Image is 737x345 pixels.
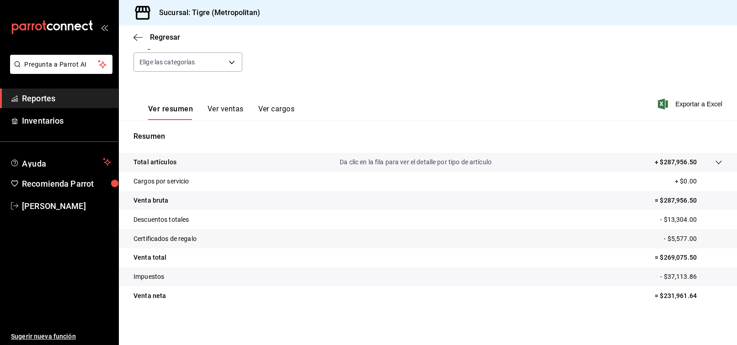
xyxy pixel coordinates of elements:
button: Exportar a Excel [660,99,722,110]
p: = $231,961.64 [655,291,722,301]
p: + $0.00 [675,177,722,186]
div: navigation tabs [148,105,294,120]
p: - $37,113.86 [660,272,722,282]
button: Regresar [134,33,180,42]
span: [PERSON_NAME] [22,200,111,212]
p: + $287,956.50 [655,157,697,167]
p: Da clic en la fila para ver el detalle por tipo de artículo [340,157,491,167]
p: Venta bruta [134,196,168,205]
p: Impuestos [134,272,164,282]
p: Certificados de regalo [134,234,197,244]
span: Regresar [150,33,180,42]
span: Elige las categorías [139,57,195,67]
p: = $269,075.50 [655,253,722,262]
span: Ayuda [22,157,99,167]
p: - $13,304.00 [660,215,722,225]
p: Resumen [134,131,722,142]
span: Inventarios [22,115,111,127]
p: - $5,577.00 [664,234,722,244]
span: Reportes [22,92,111,105]
p: = $287,956.50 [655,196,722,205]
span: Pregunta a Parrot AI [25,60,98,69]
p: Descuentos totales [134,215,189,225]
h3: Sucursal: Tigre (Metropolitan) [152,7,260,18]
p: Venta total [134,253,166,262]
span: Sugerir nueva función [11,332,111,341]
p: Cargos por servicio [134,177,189,186]
button: Ver ventas [208,105,244,120]
p: Total artículos [134,157,176,167]
button: Ver cargos [258,105,295,120]
span: Recomienda Parrot [22,178,111,190]
button: open_drawer_menu [101,24,108,31]
button: Pregunta a Parrot AI [10,55,112,74]
a: Pregunta a Parrot AI [6,66,112,76]
p: Venta neta [134,291,166,301]
button: Ver resumen [148,105,193,120]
